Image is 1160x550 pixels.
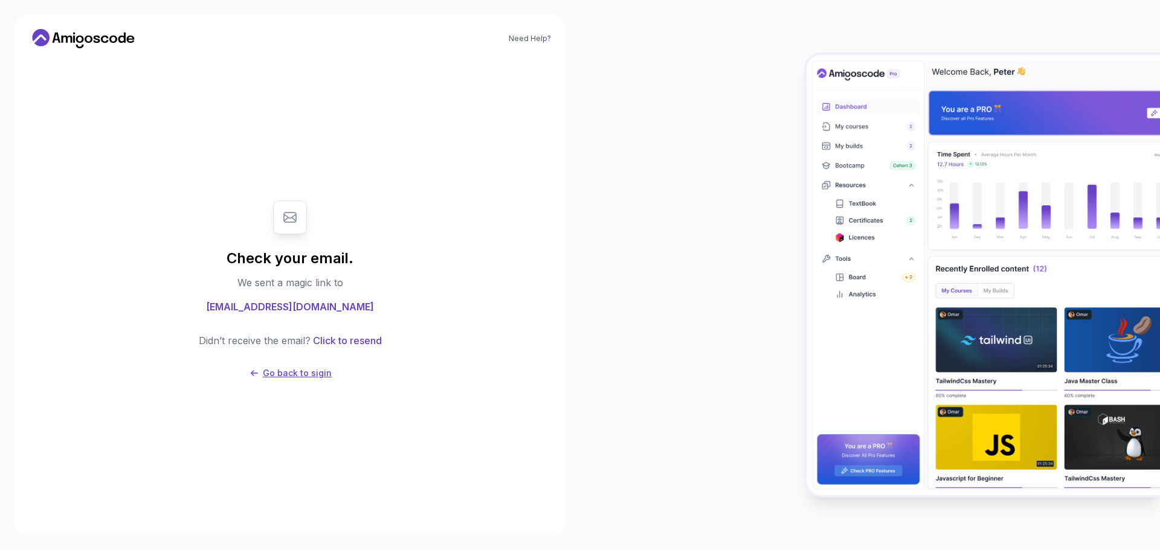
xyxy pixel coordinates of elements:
[509,34,551,43] a: Need Help?
[29,29,138,48] a: Home link
[263,367,332,379] p: Go back to sigin
[206,299,374,314] span: [EMAIL_ADDRESS][DOMAIN_NAME]
[227,249,353,268] h1: Check your email.
[248,367,332,379] button: Go back to sigin
[311,333,382,348] button: Click to resend
[807,55,1160,495] img: Amigoscode Dashboard
[237,275,343,290] p: We sent a magic link to
[199,333,311,348] p: Didn’t receive the email?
